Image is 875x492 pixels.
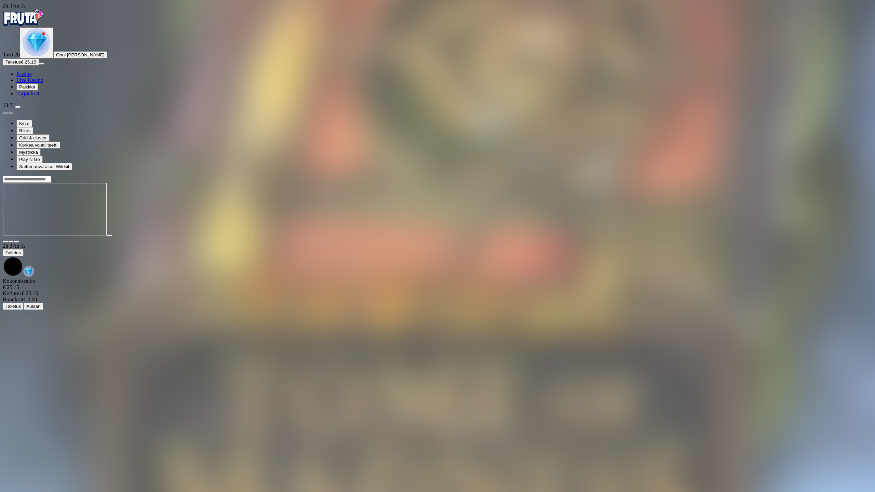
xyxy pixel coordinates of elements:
[16,134,50,141] button: Grid & cluster
[3,290,872,297] div: € 25.15
[26,304,41,309] span: Aulaan
[3,243,26,249] span: user session time
[16,127,33,134] button: Rikos
[3,21,44,27] a: Fruta
[16,163,72,170] button: Sattumanvaraiset Wildsit
[3,71,872,97] nav: Main menu
[3,52,20,57] span: Taso 28
[16,91,39,96] a: Tarjoukset
[21,59,36,65] span: € 25.15
[16,71,32,77] a: Kasino
[16,149,41,156] button: Mystiikka
[5,59,21,65] span: Talletus
[19,135,47,140] span: Grid & cluster
[23,28,51,56] img: level unlocked
[3,176,51,183] input: Search
[3,112,8,114] button: prev slide
[8,112,14,114] button: next slide
[56,52,104,57] span: Onni [PERSON_NAME]
[3,3,26,9] span: user session time
[16,77,43,83] a: Live Kasino
[24,303,43,310] button: Aulaan
[19,142,57,148] span: Korkea volatiliteetti
[3,241,8,243] button: close icon
[3,303,24,310] button: Talletus
[3,102,15,108] span: 13:31
[16,141,60,149] button: Korkea volatiliteetti
[39,63,44,65] button: menu
[3,9,872,97] nav: Primary
[19,150,38,155] span: Mystiikka
[3,243,872,278] div: Game menu
[20,27,53,58] button: level unlocked
[3,297,23,302] span: Bonukset
[16,83,38,91] button: Palkkiot
[3,278,872,290] div: Kokonaissaldo
[3,249,24,256] button: Talletus
[19,128,30,133] span: Rikos
[14,241,19,243] button: fullscreen-exit icon
[16,120,32,127] button: Kirjat
[19,121,29,126] span: Kirjat
[3,278,872,310] div: Game menu content
[3,183,107,235] iframe: Tome of Madness
[3,297,872,303] div: € 0.00
[15,106,21,108] button: menu
[3,9,44,26] img: Fruta
[16,156,43,163] button: Play N Go
[3,58,39,66] button: Talletusplus icon€ 25.15
[19,164,69,169] span: Sattumanvaraiset Wildsit
[23,266,34,277] img: reward-icon
[107,234,112,236] button: play icon
[3,290,22,296] span: Kotiutus
[19,157,40,162] span: Play N Go
[8,241,14,243] button: chevron-down icon
[19,84,35,90] span: Palkkiot
[5,304,21,309] span: Talletus
[3,284,872,290] div: € 25.15
[5,250,21,255] span: Talletus
[53,51,107,58] button: Onni [PERSON_NAME]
